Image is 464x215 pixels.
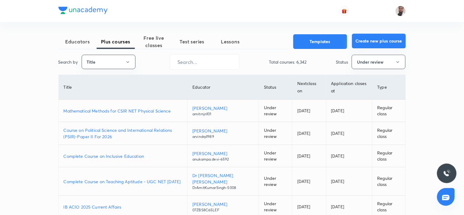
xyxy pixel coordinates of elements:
p: arvindrp1989 [192,134,254,139]
p: [PERSON_NAME] [192,150,254,157]
img: avatar [342,8,347,14]
input: Search... [170,54,239,70]
a: Dr [PERSON_NAME] [PERSON_NAME]DrAmitKumarSingh-5008 [192,172,254,191]
img: SHAHNAWAZ AHMAD [395,6,406,16]
p: DrAmitKumarSingh-5008 [192,185,254,191]
p: Total courses: 6,342 [269,59,306,65]
a: IB ACIO 2025 Current Affairs [64,204,183,210]
span: Free live classes [135,34,173,49]
td: [DATE] [326,145,372,167]
td: [DATE] [292,167,326,196]
td: [DATE] [326,122,372,145]
button: Create new plus course [352,34,406,48]
a: Course on Political Science and International Relations (PSIR)-Paper II For 2026 [64,127,183,140]
button: Title [82,55,135,69]
button: Under review [352,55,406,69]
a: Complete Course on Inclusive Education [64,153,183,159]
a: [PERSON_NAME]anukampa.devi-6592 [192,150,254,162]
p: 07ZBS8C65LEF [192,207,254,213]
th: Type [372,75,405,100]
td: Regular class [372,167,405,196]
p: Dr [PERSON_NAME] [PERSON_NAME] [192,172,254,185]
p: Search by [58,59,78,65]
span: Test series [173,38,211,45]
a: [PERSON_NAME]arvindrp1989 [192,128,254,139]
p: [PERSON_NAME] [192,105,254,111]
td: [DATE] [292,145,326,167]
p: Status [336,59,348,65]
span: Lessons [211,38,250,45]
td: Under review [259,122,292,145]
a: Mathematical Methods for CSIR NET Physical Science [64,108,183,114]
p: [PERSON_NAME] [192,201,254,207]
img: Company Logo [58,7,108,14]
td: Regular class [372,100,405,122]
th: Next class on [292,75,326,100]
p: amitrnjn101 [192,111,254,117]
td: [DATE] [292,122,326,145]
td: Under review [259,100,292,122]
td: Regular class [372,145,405,167]
button: avatar [340,6,349,16]
a: [PERSON_NAME]amitrnjn101 [192,105,254,117]
th: Educator [187,75,259,100]
span: Plus courses [97,38,135,45]
img: ttu [443,170,451,177]
td: [DATE] [292,100,326,122]
span: Educators [58,38,97,45]
p: [PERSON_NAME] [192,128,254,134]
button: Templates [293,34,347,49]
td: Under review [259,167,292,196]
td: Under review [259,145,292,167]
p: anukampa.devi-6592 [192,157,254,162]
th: Title [59,75,187,100]
td: [DATE] [326,100,372,122]
a: Complete Course on Teaching Aptitude - UGC NET [DATE] [64,178,183,185]
td: [DATE] [326,167,372,196]
a: [PERSON_NAME]07ZBS8C65LEF [192,201,254,213]
a: Company Logo [58,7,108,16]
td: Regular class [372,122,405,145]
th: Application closes at [326,75,372,100]
th: Status [259,75,292,100]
